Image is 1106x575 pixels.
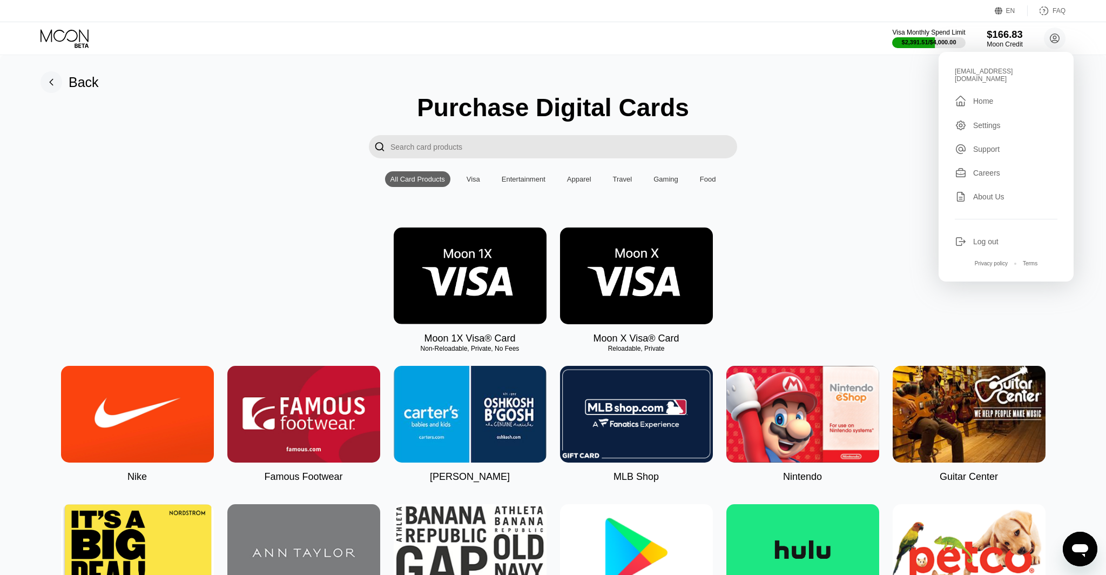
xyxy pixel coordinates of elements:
div: Apparel [567,175,591,183]
div: Log out [973,237,999,246]
div: Purchase Digital Cards [417,93,689,122]
div: $166.83Moon Credit [987,29,1023,48]
div: Nintendo [783,471,822,483]
div: Settings [973,121,1001,130]
div: Moon Credit [987,41,1023,48]
div: Privacy policy [975,260,1008,266]
div: Terms [1023,260,1037,266]
input: Search card products [390,135,737,158]
div: Support [973,145,1000,153]
div: Guitar Center [940,471,998,483]
div: All Card Products [385,171,450,187]
div: EN [1006,7,1015,15]
div: $2,391.51 / $4,000.00 [902,39,956,45]
div: Careers [955,167,1057,179]
div: Non-Reloadable, Private, No Fees [394,345,547,352]
div: Careers [973,169,1000,177]
div: Support [955,143,1057,155]
div: [EMAIL_ADDRESS][DOMAIN_NAME] [955,68,1057,83]
div:  [955,95,967,108]
div: Moon X Visa® Card [593,333,679,344]
iframe: Button to launch messaging window, conversation in progress [1063,532,1097,566]
div: All Card Products [390,175,445,183]
div: FAQ [1028,5,1065,16]
div: Log out [955,236,1057,248]
div: Food [694,171,721,187]
div: Famous Footwear [264,471,342,483]
div: FAQ [1053,7,1065,15]
div: Visa Monthly Spend Limit$2,391.51/$4,000.00 [892,29,965,48]
div: Reloadable, Private [560,345,713,352]
div: [PERSON_NAME] [430,471,510,483]
div: Travel [608,171,638,187]
div: Moon 1X Visa® Card [424,333,515,344]
div: Gaming [648,171,684,187]
div: Food [700,175,716,183]
div: MLB Shop [613,471,659,483]
div: About Us [955,191,1057,203]
div: Apparel [562,171,597,187]
div: EN [995,5,1028,16]
div: $166.83 [987,29,1023,40]
div: Visa [461,171,485,187]
div:  [374,141,385,153]
div: Home [973,97,993,105]
div: About Us [973,192,1004,201]
div: Visa Monthly Spend Limit [892,29,965,36]
div:  [369,135,390,158]
div: Home [955,95,1057,108]
div: Visa [467,175,480,183]
div: Travel [613,175,632,183]
div: Nike [127,471,147,483]
div: Back [69,75,99,90]
div: Back [41,71,99,93]
div: Settings [955,119,1057,131]
div: Entertainment [496,171,551,187]
div: Entertainment [502,175,545,183]
div: Gaming [653,175,678,183]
